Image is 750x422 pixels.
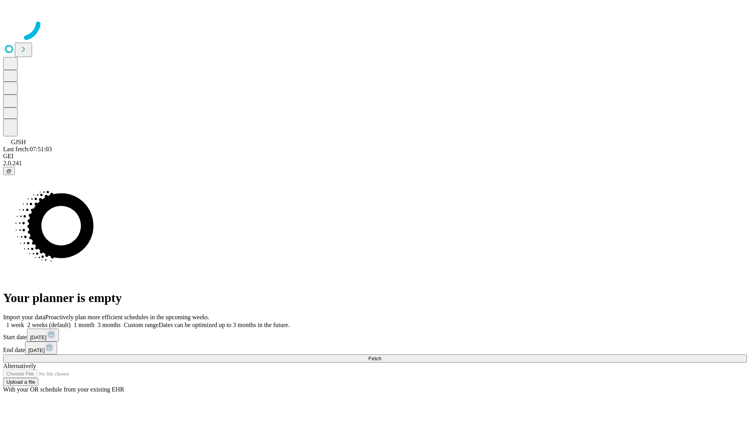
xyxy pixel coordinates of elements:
[30,334,46,340] span: [DATE]
[3,329,747,342] div: Start date
[27,329,59,342] button: [DATE]
[28,347,45,353] span: [DATE]
[3,363,36,369] span: Alternatively
[3,378,38,386] button: Upload a file
[98,322,121,328] span: 3 months
[124,322,159,328] span: Custom range
[74,322,95,328] span: 1 month
[6,322,24,328] span: 1 week
[3,314,45,320] span: Import your data
[3,354,747,363] button: Fetch
[3,167,15,175] button: @
[25,342,57,354] button: [DATE]
[3,153,747,160] div: GEI
[3,146,52,152] span: Last fetch: 07:51:03
[3,160,747,167] div: 2.0.241
[3,342,747,354] div: End date
[159,322,289,328] span: Dates can be optimized up to 3 months in the future.
[368,356,381,361] span: Fetch
[45,314,209,320] span: Proactively plan more efficient schedules in the upcoming weeks.
[3,386,124,393] span: With your OR schedule from your existing EHR
[6,168,12,174] span: @
[3,291,747,305] h1: Your planner is empty
[27,322,71,328] span: 2 weeks (default)
[11,139,26,145] span: GJSH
